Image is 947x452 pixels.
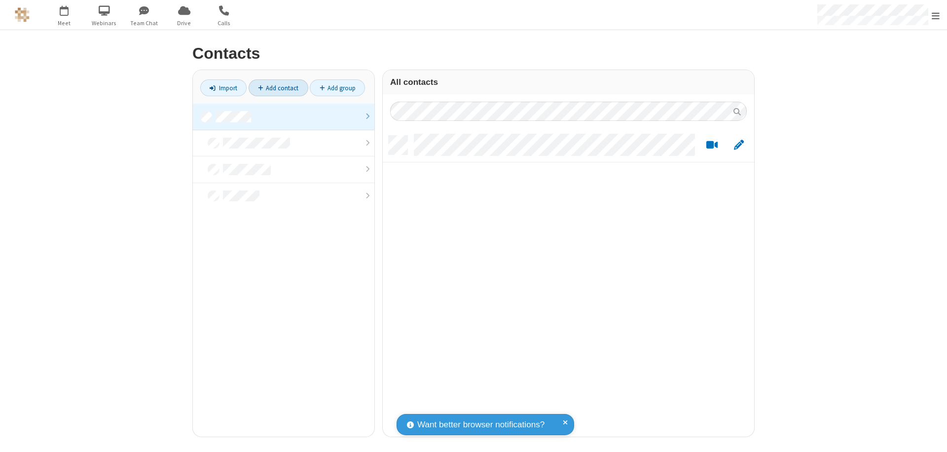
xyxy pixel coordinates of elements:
h2: Contacts [192,45,755,62]
span: Team Chat [126,19,163,28]
a: Import [200,79,247,96]
span: Drive [166,19,203,28]
a: Add contact [249,79,308,96]
button: Start a video meeting [702,139,722,151]
iframe: Chat [922,426,940,445]
h3: All contacts [390,77,747,87]
span: Webinars [86,19,123,28]
div: grid [383,128,754,437]
a: Add group [310,79,365,96]
button: Edit [729,139,748,151]
img: QA Selenium DO NOT DELETE OR CHANGE [15,7,30,22]
span: Want better browser notifications? [417,418,545,431]
span: Calls [206,19,243,28]
span: Meet [46,19,83,28]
